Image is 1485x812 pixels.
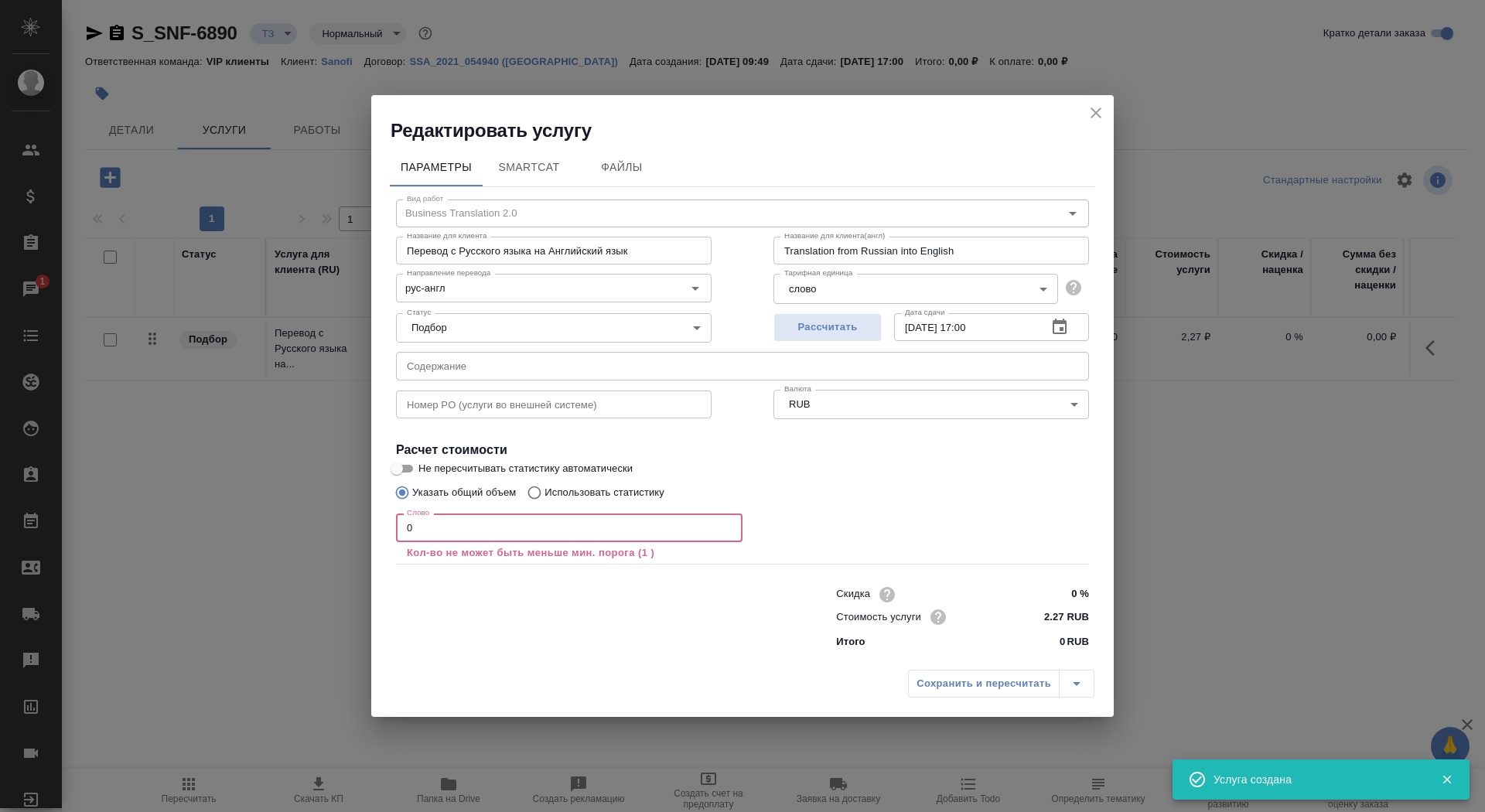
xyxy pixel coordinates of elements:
button: слово [784,282,821,295]
p: Использовать статистику [544,485,664,500]
span: Параметры [399,158,473,177]
input: ✎ Введи что-нибудь [1031,583,1089,606]
p: Кол-во не может быть меньше мин. порога (1 ) [407,545,732,561]
span: Рассчитать [782,319,873,336]
div: split button [908,670,1094,698]
p: Указать общий объем [412,485,516,500]
button: Подбор [407,321,452,334]
p: Скидка [836,586,870,602]
input: ✎ Введи что-нибудь [1031,606,1089,628]
span: Файлы [585,158,659,177]
div: RUB [773,390,1089,419]
h2: Редактировать услугу [391,118,1114,143]
div: слово [773,274,1058,303]
span: Не пересчитывать статистику автоматически [418,461,633,476]
button: Рассчитать [773,313,882,342]
span: SmartCat [492,158,566,177]
h4: Расчет стоимости [396,441,1089,459]
button: RUB [784,397,814,411]
button: close [1084,101,1108,125]
p: Стоимость услуги [836,609,921,625]
p: RUB [1067,634,1089,650]
p: 0 [1060,634,1065,650]
p: Итого [836,634,865,650]
button: Закрыть [1431,773,1463,786]
button: Open [684,278,706,299]
div: Услуга создана [1214,772,1418,787]
div: Подбор [396,313,712,343]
